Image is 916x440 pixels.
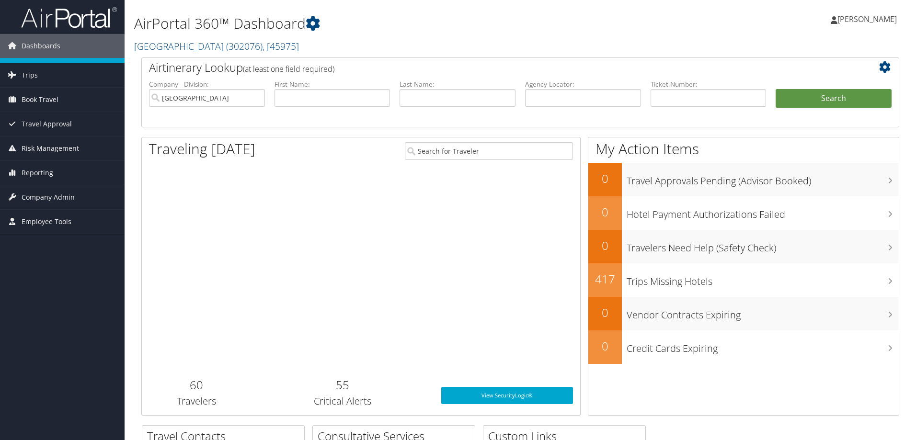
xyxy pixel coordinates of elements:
[831,5,906,34] a: [PERSON_NAME]
[588,170,622,187] h2: 0
[275,79,390,89] label: First Name:
[405,142,573,160] input: Search for Traveler
[588,204,622,220] h2: 0
[588,230,899,263] a: 0Travelers Need Help (Safety Check)
[263,40,299,53] span: , [ 45975 ]
[22,136,79,160] span: Risk Management
[22,63,38,87] span: Trips
[259,395,427,408] h3: Critical Alerts
[243,64,334,74] span: (at least one field required)
[226,40,263,53] span: ( 302076 )
[776,89,892,108] button: Search
[627,304,899,322] h3: Vendor Contracts Expiring
[837,14,897,24] span: [PERSON_NAME]
[441,387,573,404] a: View SecurityLogic®
[149,59,828,76] h2: Airtinerary Lookup
[588,163,899,196] a: 0Travel Approvals Pending (Advisor Booked)
[627,203,899,221] h3: Hotel Payment Authorizations Failed
[588,330,899,364] a: 0Credit Cards Expiring
[134,13,649,34] h1: AirPortal 360™ Dashboard
[627,237,899,255] h3: Travelers Need Help (Safety Check)
[651,79,767,89] label: Ticket Number:
[259,377,427,393] h2: 55
[149,395,244,408] h3: Travelers
[22,112,72,136] span: Travel Approval
[22,185,75,209] span: Company Admin
[149,377,244,393] h2: 60
[22,34,60,58] span: Dashboards
[588,237,622,254] h2: 0
[400,79,515,89] label: Last Name:
[627,169,899,188] h3: Travel Approvals Pending (Advisor Booked)
[525,79,641,89] label: Agency Locator:
[21,6,117,29] img: airportal-logo.png
[588,139,899,159] h1: My Action Items
[588,263,899,297] a: 417Trips Missing Hotels
[627,337,899,355] h3: Credit Cards Expiring
[588,338,622,354] h2: 0
[588,305,622,321] h2: 0
[134,40,299,53] a: [GEOGRAPHIC_DATA]
[149,79,265,89] label: Company - Division:
[627,270,899,288] h3: Trips Missing Hotels
[22,161,53,185] span: Reporting
[22,88,58,112] span: Book Travel
[588,297,899,330] a: 0Vendor Contracts Expiring
[588,196,899,230] a: 0Hotel Payment Authorizations Failed
[149,139,255,159] h1: Traveling [DATE]
[588,271,622,287] h2: 417
[22,210,71,234] span: Employee Tools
